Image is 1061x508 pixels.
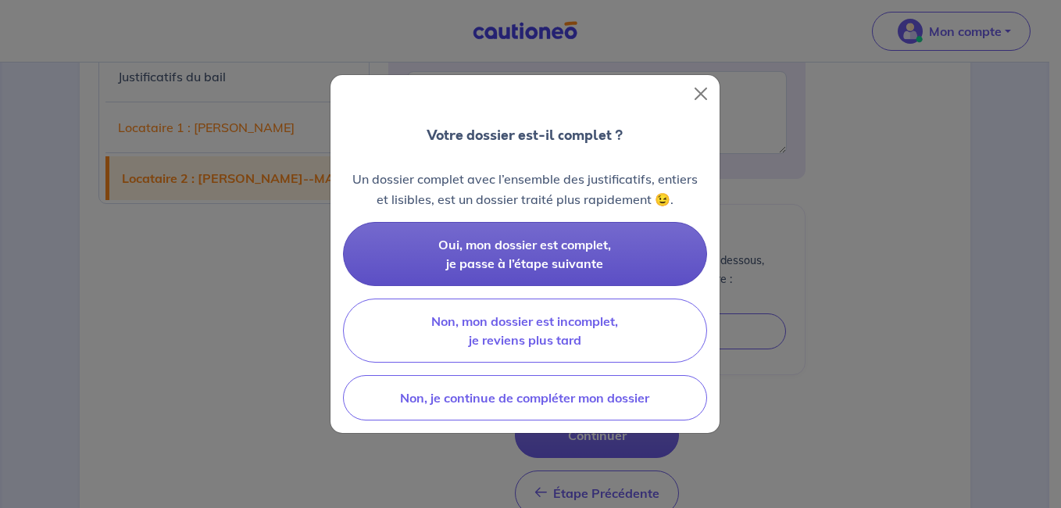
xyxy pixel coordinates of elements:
span: Non, je continue de compléter mon dossier [400,390,649,406]
p: Un dossier complet avec l’ensemble des justificatifs, entiers et lisibles, est un dossier traité ... [343,169,707,209]
button: Non, mon dossier est incomplet, je reviens plus tard [343,299,707,363]
button: Non, je continue de compléter mon dossier [343,375,707,420]
button: Oui, mon dossier est complet, je passe à l’étape suivante [343,222,707,286]
span: Non, mon dossier est incomplet, je reviens plus tard [431,313,618,348]
span: Oui, mon dossier est complet, je passe à l’étape suivante [438,237,611,271]
p: Votre dossier est-il complet ? [427,125,623,145]
button: Close [688,81,713,106]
